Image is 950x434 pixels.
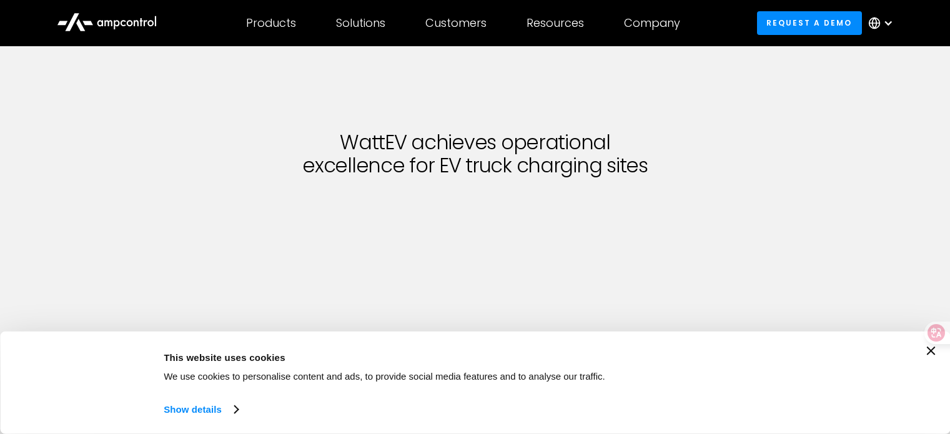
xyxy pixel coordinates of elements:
[200,131,750,177] h1: WattEV achieves operational excellence for EV truck charging sites
[246,16,296,30] div: Products
[164,400,237,419] a: Show details
[425,16,487,30] div: Customers
[725,347,903,383] button: Okay
[336,16,385,30] div: Solutions
[527,16,584,30] div: Resources
[164,350,696,365] div: This website uses cookies
[624,16,680,30] div: Company
[757,11,862,34] a: Request a demo
[926,347,935,355] button: Close banner
[164,371,605,382] span: We use cookies to personalise content and ads, to provide social media features and to analyse ou...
